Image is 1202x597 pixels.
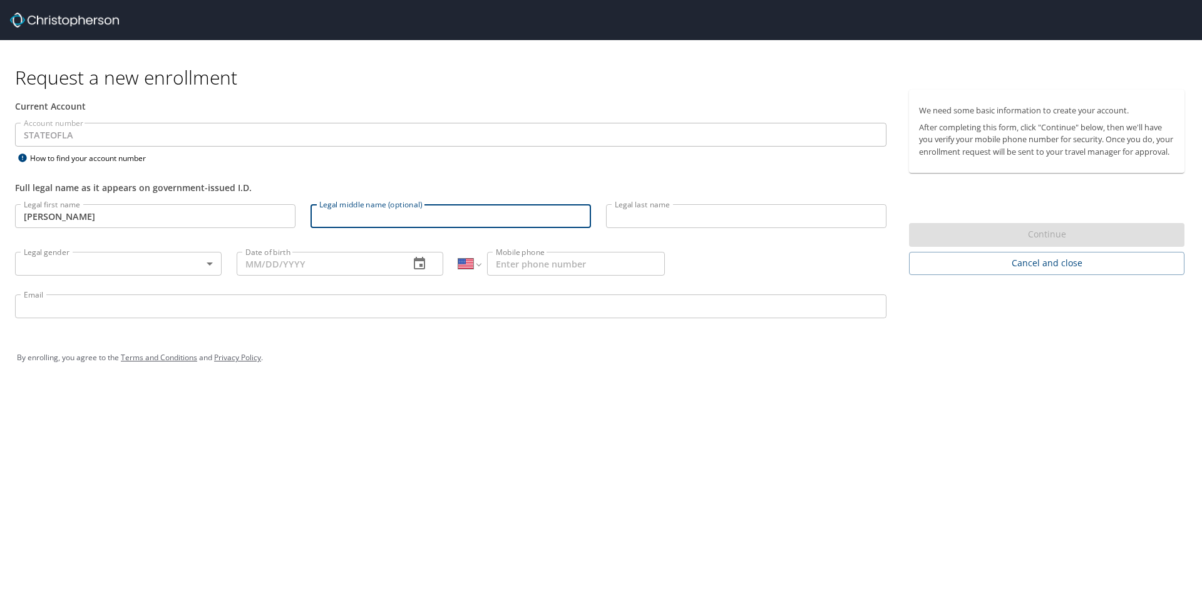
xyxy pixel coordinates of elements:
[487,252,665,276] input: Enter phone number
[15,65,1194,90] h1: Request a new enrollment
[15,181,886,194] div: Full legal name as it appears on government-issued I.D.
[909,252,1184,275] button: Cancel and close
[10,13,119,28] img: cbt logo
[919,122,1174,158] p: After completing this form, click "Continue" below, then we'll have you verify your mobile phone ...
[15,150,172,166] div: How to find your account number
[15,100,886,113] div: Current Account
[121,352,197,363] a: Terms and Conditions
[919,105,1174,117] p: We need some basic information to create your account.
[919,256,1174,271] span: Cancel and close
[15,252,222,276] div: ​
[17,342,1185,373] div: By enrolling, you agree to the and .
[214,352,261,363] a: Privacy Policy
[237,252,399,276] input: MM/DD/YYYY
